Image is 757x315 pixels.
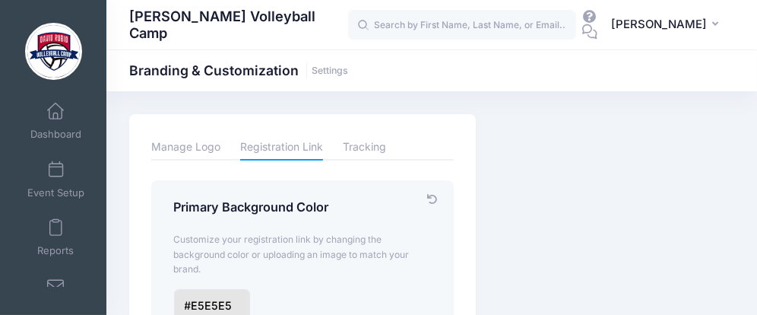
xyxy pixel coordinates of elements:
[20,153,92,206] a: Event Setup
[151,134,220,161] a: Manage Logo
[174,200,432,215] h4: Primary Background Color
[348,10,576,40] input: Search by First Name, Last Name, or Email...
[240,134,323,161] a: Registration Link
[129,5,348,43] h1: [PERSON_NAME] Volleyball Camp
[129,62,348,78] h1: Branding & Customization
[20,211,92,264] a: Reports
[25,23,82,80] img: David Rubio Volleyball Camp
[601,8,734,43] button: [PERSON_NAME]
[312,65,348,77] a: Settings
[30,129,81,142] span: Dashboard
[27,186,84,199] span: Event Setup
[37,245,74,258] span: Reports
[343,134,386,161] a: Tracking
[174,234,410,275] span: Customize your registration link by changing the background color or uploading an image to match ...
[611,16,707,33] span: [PERSON_NAME]
[20,94,92,148] a: Dashboard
